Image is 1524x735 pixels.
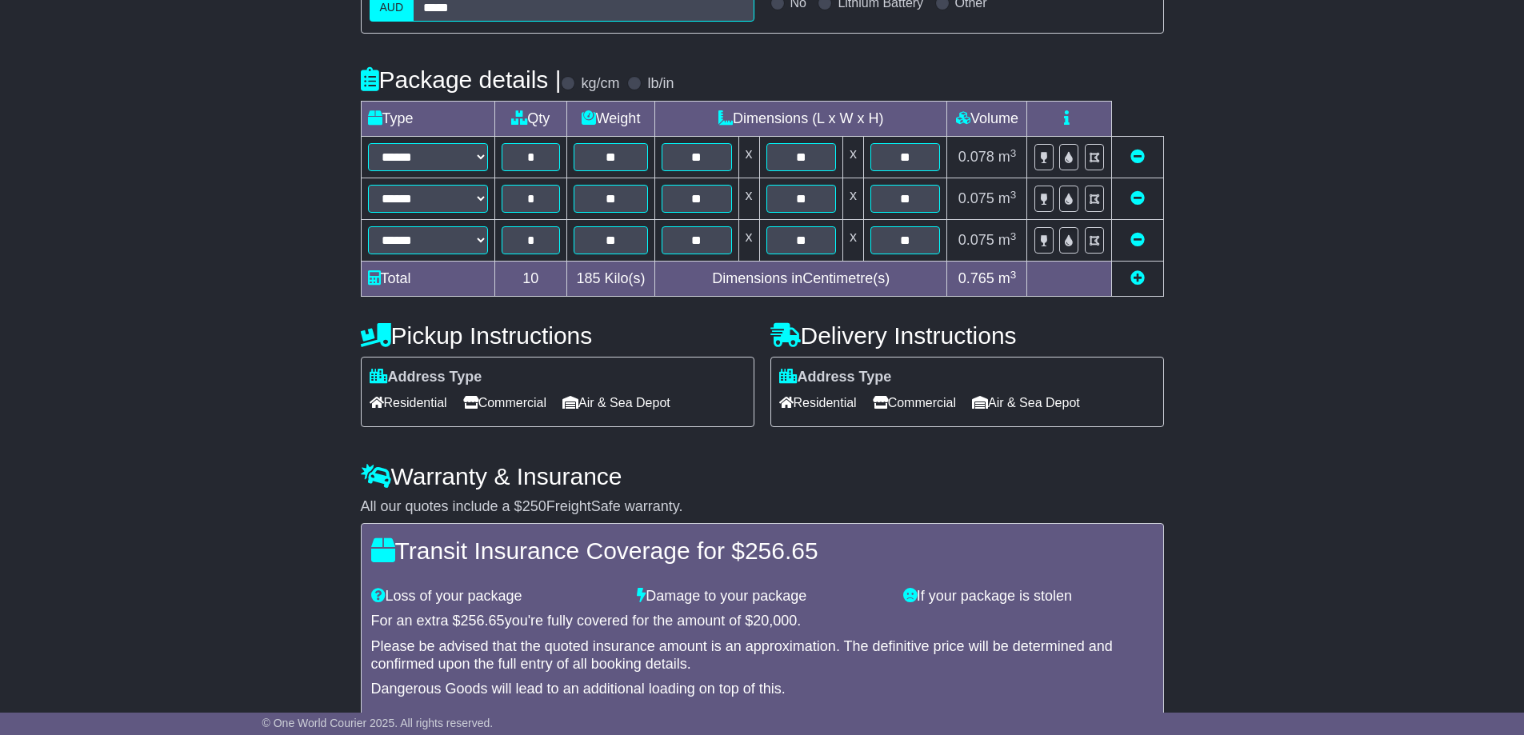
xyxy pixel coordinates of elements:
span: Residential [370,390,447,415]
span: 185 [577,270,601,286]
td: 10 [494,262,567,297]
td: Type [361,102,494,137]
a: Remove this item [1130,232,1145,248]
span: m [998,190,1017,206]
span: 20,000 [753,613,797,629]
div: Dangerous Goods will lead to an additional loading on top of this. [371,681,1154,698]
td: Qty [494,102,567,137]
a: Remove this item [1130,190,1145,206]
span: Commercial [873,390,956,415]
a: Add new item [1130,270,1145,286]
div: For an extra $ you're fully covered for the amount of $ . [371,613,1154,630]
h4: Transit Insurance Coverage for $ [371,537,1154,564]
span: Air & Sea Depot [562,390,670,415]
td: Dimensions in Centimetre(s) [655,262,947,297]
div: If your package is stolen [895,588,1162,605]
span: Residential [779,390,857,415]
sup: 3 [1010,147,1017,159]
div: All our quotes include a $ FreightSafe warranty. [361,498,1164,516]
sup: 3 [1010,269,1017,281]
td: x [842,137,863,178]
label: Address Type [370,369,482,386]
span: 256.65 [461,613,505,629]
sup: 3 [1010,230,1017,242]
div: Damage to your package [629,588,895,605]
span: 256.65 [745,537,818,564]
span: 250 [522,498,546,514]
div: Please be advised that the quoted insurance amount is an approximation. The definitive price will... [371,638,1154,673]
td: x [738,220,759,262]
td: Kilo(s) [567,262,655,297]
h4: Pickup Instructions [361,322,754,349]
a: Remove this item [1130,149,1145,165]
td: Weight [567,102,655,137]
span: 0.075 [958,190,994,206]
span: m [998,232,1017,248]
td: x [738,137,759,178]
td: x [738,178,759,220]
h4: Warranty & Insurance [361,463,1164,489]
td: x [842,220,863,262]
span: 0.078 [958,149,994,165]
label: Address Type [779,369,892,386]
td: Total [361,262,494,297]
label: kg/cm [581,75,619,93]
td: Dimensions (L x W x H) [655,102,947,137]
span: m [998,149,1017,165]
div: Loss of your package [363,588,630,605]
span: 0.765 [958,270,994,286]
span: Commercial [463,390,546,415]
span: © One World Courier 2025. All rights reserved. [262,717,494,729]
h4: Package details | [361,66,562,93]
sup: 3 [1010,189,1017,201]
span: 0.075 [958,232,994,248]
h4: Delivery Instructions [770,322,1164,349]
td: Volume [947,102,1027,137]
td: x [842,178,863,220]
label: lb/in [647,75,674,93]
span: Air & Sea Depot [972,390,1080,415]
span: m [998,270,1017,286]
